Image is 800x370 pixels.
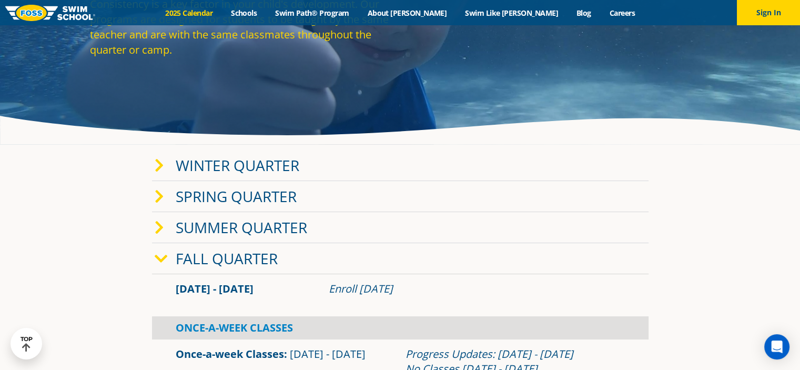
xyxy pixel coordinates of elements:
a: Swim Like [PERSON_NAME] [456,8,568,18]
div: TOP [21,336,33,352]
a: Blog [567,8,600,18]
a: Spring Quarter [176,186,297,206]
span: [DATE] - [DATE] [290,347,366,361]
a: Schools [222,8,266,18]
a: 2025 Calendar [156,8,222,18]
div: Once-A-Week Classes [152,316,649,339]
a: Careers [600,8,644,18]
a: Summer Quarter [176,217,307,237]
div: Open Intercom Messenger [764,334,789,359]
span: [DATE] - [DATE] [176,282,254,296]
a: Swim Path® Program [266,8,358,18]
a: About [PERSON_NAME] [358,8,456,18]
div: Enroll [DATE] [329,282,625,296]
img: FOSS Swim School Logo [5,5,95,21]
a: Once-a-week Classes [176,347,284,361]
a: Fall Quarter [176,248,278,268]
a: Winter Quarter [176,155,299,175]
